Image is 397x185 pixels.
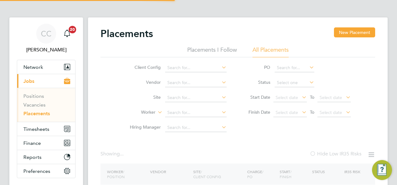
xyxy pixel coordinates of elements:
[310,151,361,157] label: Hide Low IR35 Risks
[17,88,75,122] div: Jobs
[125,94,161,100] label: Site
[23,93,44,99] a: Positions
[242,109,270,115] label: Finish Date
[275,78,314,87] input: Select one
[165,93,227,102] input: Search for...
[17,150,75,164] button: Reports
[41,30,51,38] span: CC
[242,64,270,70] label: PO
[17,122,75,136] button: Timesheets
[61,24,73,44] a: 20
[242,94,270,100] label: Start Date
[23,64,43,70] span: Network
[242,79,270,85] label: Status
[165,64,227,72] input: Search for...
[17,74,75,88] button: Jobs
[275,64,314,72] input: Search for...
[165,108,227,117] input: Search for...
[308,93,316,101] span: To
[17,136,75,150] button: Finance
[23,126,49,132] span: Timesheets
[120,109,155,116] label: Worker
[252,46,289,57] li: All Placements
[187,46,237,57] li: Placements I Follow
[23,154,42,160] span: Reports
[125,79,161,85] label: Vendor
[308,108,316,116] span: To
[17,46,76,54] span: Chloe Crayden
[320,110,342,115] span: Select date
[69,26,76,33] span: 20
[17,24,76,54] a: CC[PERSON_NAME]
[23,140,41,146] span: Finance
[23,78,34,84] span: Jobs
[17,164,75,178] button: Preferences
[17,60,75,74] button: Network
[125,124,161,130] label: Hiring Manager
[165,78,227,87] input: Search for...
[100,151,125,157] div: Showing
[276,110,298,115] span: Select date
[334,27,375,37] button: New Placement
[23,102,46,108] a: Vacancies
[100,27,153,40] h2: Placements
[125,64,161,70] label: Client Config
[372,160,392,180] button: Engage Resource Center
[120,151,124,157] span: ...
[23,168,50,174] span: Preferences
[276,95,298,100] span: Select date
[320,95,342,100] span: Select date
[23,111,50,116] a: Placements
[165,123,227,132] input: Search for...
